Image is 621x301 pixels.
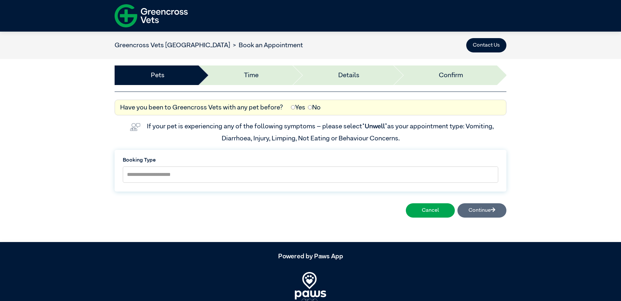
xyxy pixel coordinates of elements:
[120,103,283,112] label: Have you been to Greencross Vets with any pet before?
[123,156,498,164] label: Booking Type
[466,38,506,52] button: Contact Us
[115,42,230,49] a: Greencross Vets [GEOGRAPHIC_DATA]
[115,252,506,260] h5: Powered by Paws App
[115,40,303,50] nav: breadcrumb
[230,40,303,50] li: Book an Appointment
[291,105,295,109] input: Yes
[291,103,305,112] label: Yes
[406,203,455,218] button: Cancel
[115,2,188,30] img: f-logo
[308,105,312,109] input: No
[127,121,143,134] img: vet
[308,103,321,112] label: No
[147,123,495,141] label: If your pet is experiencing any of the following symptoms – please select as your appointment typ...
[362,123,387,130] span: “Unwell”
[151,70,165,80] a: Pets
